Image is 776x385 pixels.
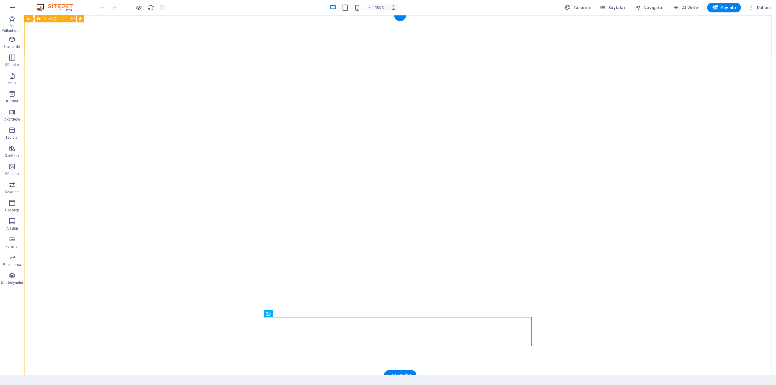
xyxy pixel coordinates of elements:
i: Yeniden boyutlandırmada yakınlaştırma düzeyini seçilen cihaza uyacak şekilde otomatik olarak ayarla. [391,5,396,10]
span: AI Writer [674,5,700,11]
span: Dahası [748,5,771,11]
p: Tablolar [5,135,19,140]
p: İçerik [8,81,16,85]
p: Görseller [5,171,19,176]
p: Sütunlar [5,62,19,67]
button: reload [147,4,154,11]
p: Pazarlama [3,262,21,267]
p: Üst bilgi [5,208,19,213]
button: 100% [366,4,387,11]
span: Tasarım [565,5,590,11]
button: Tasarım [562,3,592,12]
img: Editor Logo [35,4,80,11]
button: Dahası [746,3,773,12]
p: Kutular [6,99,18,104]
p: Koleksiyonlar [1,280,23,285]
div: + [394,15,406,21]
span: Menü Çubuğu [44,17,66,21]
button: Sayfalar [597,3,628,12]
p: Kaydırıcı [5,190,19,194]
button: Yayınla [707,3,741,12]
span: Sayfalar [600,5,625,11]
p: Elementler [3,44,21,49]
p: Özellikler [5,153,19,158]
button: Ön izleme modundan çıkıp düzenlemeye devam etmek için buraya tıklayın [135,4,142,11]
i: Sayfayı yeniden yükleyin [147,4,154,11]
p: Formlar [5,244,19,249]
button: AI Writer [671,3,702,12]
p: Akordeon [4,117,20,122]
div: + Bölüm ekle [384,370,416,380]
h6: 100% [375,4,385,11]
div: Tasarım (Ctrl+Alt+Y) [562,3,592,12]
span: Yayınla [712,5,736,11]
p: Alt Bigi [6,226,18,231]
span: Navigatör [635,5,664,11]
button: Navigatör [633,3,666,12]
